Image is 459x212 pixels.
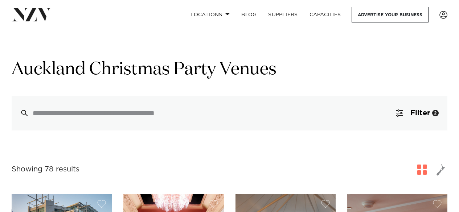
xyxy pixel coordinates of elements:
a: SUPPLIERS [262,7,303,22]
div: 2 [432,110,439,116]
div: Showing 78 results [12,164,79,175]
a: Advertise your business [352,7,429,22]
img: nzv-logo.png [12,8,51,21]
a: Capacities [304,7,347,22]
button: Filter2 [387,96,447,130]
h1: Auckland Christmas Party Venues [12,58,447,81]
a: Locations [185,7,235,22]
span: Filter [410,109,430,117]
a: BLOG [235,7,262,22]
